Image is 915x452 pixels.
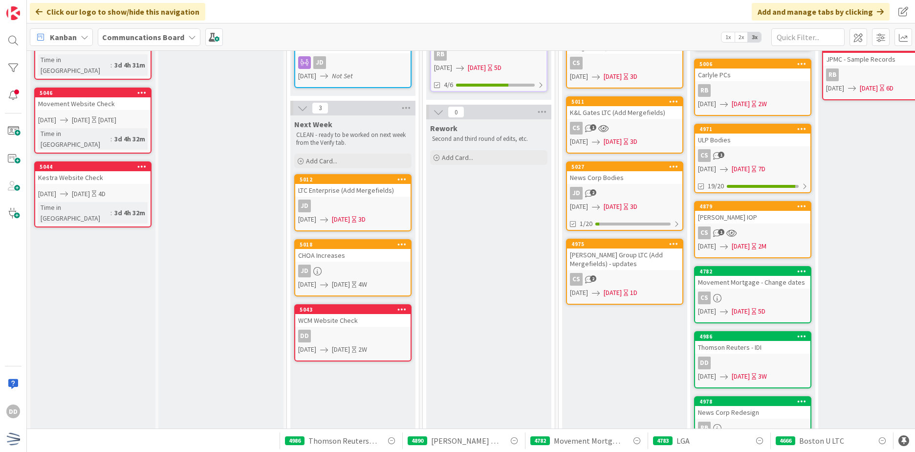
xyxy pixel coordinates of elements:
span: 3 [312,102,328,114]
div: 5D [494,63,501,73]
div: 3d 4h 32m [112,207,148,218]
div: JD [298,265,311,277]
div: RB [826,68,839,81]
span: [DATE] [698,306,716,316]
div: 5018 [300,241,411,248]
div: 4666 [776,436,795,445]
span: [DATE] [604,136,622,147]
div: 4971 [695,125,810,134]
a: 5018CHOA IncreasesJD[DATE][DATE]4W [294,239,412,296]
div: 4971ULP Bodies [695,125,810,146]
div: WCM Website Check [295,314,411,327]
div: 3D [358,214,366,225]
span: Add Card... [442,153,473,162]
div: 4986 [285,436,305,445]
div: 2W [358,344,367,355]
div: JD [313,56,326,69]
div: 4890 [408,436,427,445]
div: 5027News Corp Bodies [567,162,682,184]
div: CS [698,149,711,162]
a: 4879[PERSON_NAME] IOPCS[DATE][DATE]2M [694,201,811,258]
div: Carlyle PCs [695,68,810,81]
div: CS [567,122,682,135]
div: RB [695,422,810,434]
div: 3D [630,136,637,147]
div: 4W [358,279,367,290]
div: CS [567,57,682,69]
span: [DATE] [698,371,716,382]
span: [DATE] [434,63,452,73]
span: 4/6 [444,80,453,90]
div: 5012 [295,175,411,184]
div: 5011 [567,97,682,106]
div: Time in [GEOGRAPHIC_DATA] [38,202,110,224]
span: : [110,134,112,144]
div: 5044 [40,163,151,170]
span: [DATE] [604,71,622,82]
span: [DATE] [570,71,588,82]
div: Kestra Website Check [35,171,151,184]
div: JD [567,187,682,200]
span: Add Card... [306,157,337,165]
span: Kanban [50,31,77,43]
div: Click our logo to show/hide this navigation [30,3,205,21]
div: 4782 [695,267,810,276]
span: Rework [430,123,457,133]
span: 2x [735,32,748,42]
div: 4986Thomson Reuters - IDI [695,332,810,354]
div: Movement Mortgage - Change dates [695,276,810,289]
span: Next Week [294,119,332,129]
div: 5012 [300,176,411,183]
div: 4782Movement Mortgage - Change dates [695,267,810,289]
a: 5046Movement Website Check[DATE][DATE][DATE]Time in [GEOGRAPHIC_DATA]:3d 4h 32m [34,88,152,154]
div: 4986 [699,333,810,340]
div: CS [698,292,711,304]
span: [DATE] [298,344,316,355]
div: 5046 [35,89,151,97]
a: 4971ULP BodiesCS[DATE][DATE]7D19/20 [694,124,811,193]
p: Second and third round of edits, etc. [432,135,545,143]
div: RB [431,48,546,61]
span: 1 [590,124,596,131]
div: 4975[PERSON_NAME] Group LTC (Add Mergefields) - updates [567,240,682,270]
img: avatar [6,432,20,446]
a: 4782Movement Mortgage - Change datesCS[DATE][DATE]5D [694,266,811,323]
div: 7D [758,164,765,174]
span: [DATE] [698,164,716,174]
div: 5011K&L Gates LTC (Add Mergefields) [567,97,682,119]
span: [DATE] [570,202,588,212]
div: RB [698,422,711,434]
div: 3d 4h 31m [112,60,148,70]
div: 4986 [695,332,810,341]
div: RB [434,48,447,61]
div: JD [295,200,411,212]
div: DD [6,405,20,418]
div: DD [698,357,711,369]
div: DD [295,330,411,342]
div: Movement Website Check [35,97,151,110]
div: 4783 [653,436,673,445]
span: 3x [748,32,761,42]
span: [DATE] [698,99,716,109]
p: CLEAN - ready to be worked on next week from the Verify tab. [296,131,410,147]
div: [DATE] [98,115,116,125]
div: 6D [886,83,893,93]
span: [DATE] [732,306,750,316]
div: 5043 [295,305,411,314]
div: News Corp Bodies [567,171,682,184]
span: [DATE] [332,214,350,225]
div: CHOA Increases [295,249,411,262]
div: 5046 [40,90,151,96]
span: [DATE] [570,288,588,298]
span: 1x [721,32,735,42]
span: 1 [718,152,724,158]
span: [DATE] [332,279,350,290]
div: 4978 [695,397,810,406]
img: Visit kanbanzone.com [6,6,20,20]
span: [DATE] [604,202,622,212]
div: 5043WCM Website Check [295,305,411,327]
div: CS [567,273,682,286]
div: 3D [630,202,637,212]
div: 5006 [699,61,810,68]
span: LGA [676,435,690,447]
